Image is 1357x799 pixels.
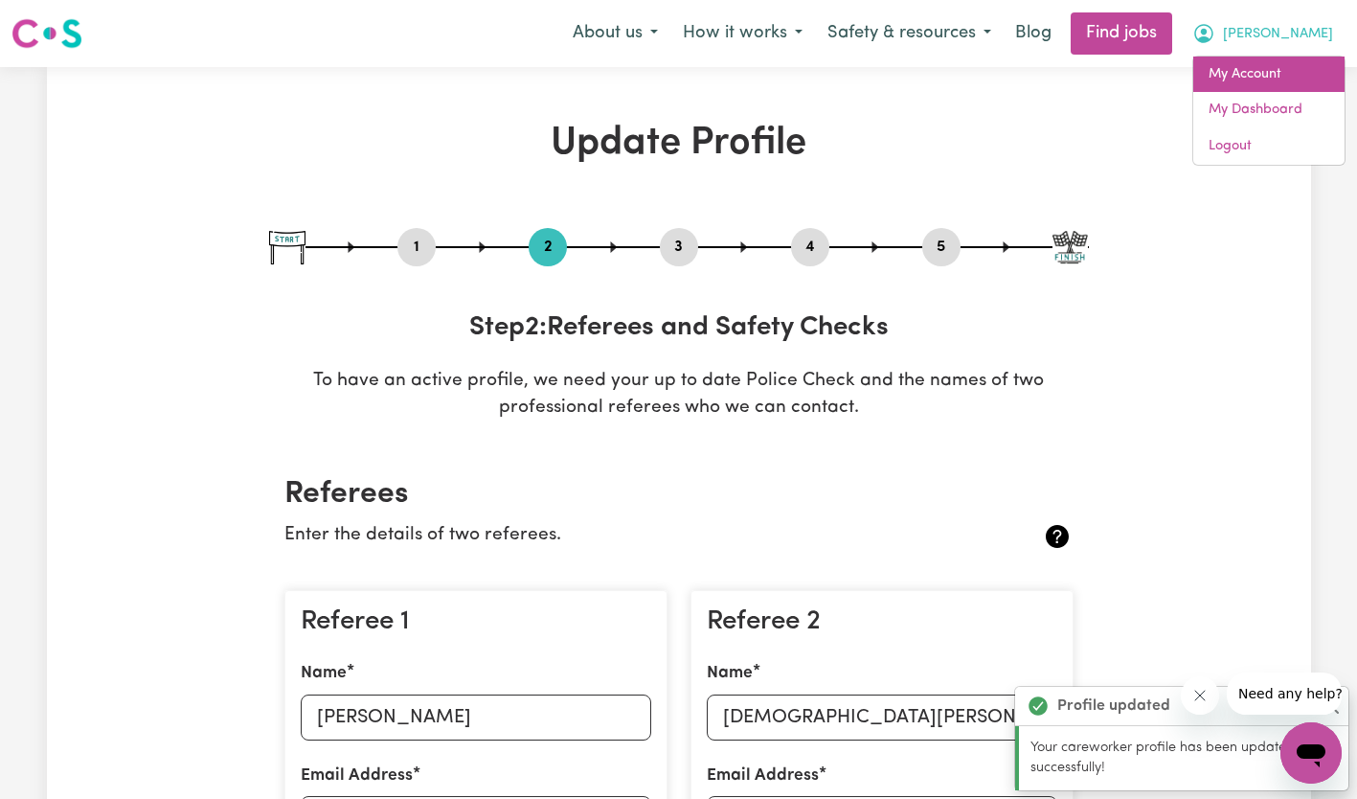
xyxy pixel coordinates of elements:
[301,606,651,639] h3: Referee 1
[1223,24,1333,45] span: [PERSON_NAME]
[1280,722,1342,784] iframe: Button to launch messaging window
[1193,57,1345,93] a: My Account
[1180,13,1346,54] button: My Account
[301,661,347,686] label: Name
[1071,12,1172,55] a: Find jobs
[660,235,698,260] button: Go to step 3
[269,312,1089,345] h3: Step 2 : Referees and Safety Checks
[11,16,82,51] img: Careseekers logo
[1193,128,1345,165] a: Logout
[1030,738,1337,779] p: Your careworker profile has been updated successfully!
[707,764,819,788] label: Email Address
[791,235,829,260] button: Go to step 4
[707,661,753,686] label: Name
[670,13,815,54] button: How it works
[1057,695,1170,718] strong: Profile updated
[1227,673,1342,715] iframe: Message from company
[922,235,961,260] button: Go to step 5
[301,764,413,788] label: Email Address
[707,606,1057,639] h3: Referee 2
[269,368,1089,423] p: To have an active profile, we need your up to date Police Check and the names of two professional...
[1181,676,1219,715] iframe: Close message
[1192,56,1346,166] div: My Account
[284,522,942,550] p: Enter the details of two referees.
[284,476,1074,513] h2: Referees
[11,11,82,56] a: Careseekers logo
[397,235,436,260] button: Go to step 1
[815,13,1004,54] button: Safety & resources
[529,235,567,260] button: Go to step 2
[1004,12,1063,55] a: Blog
[560,13,670,54] button: About us
[11,13,116,29] span: Need any help?
[1193,92,1345,128] a: My Dashboard
[269,121,1089,167] h1: Update Profile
